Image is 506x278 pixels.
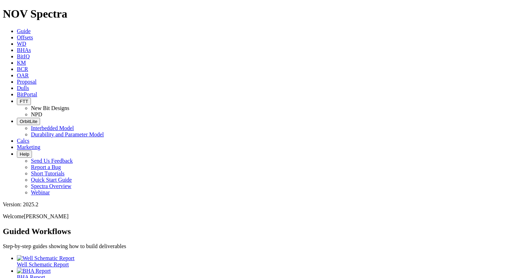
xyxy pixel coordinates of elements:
a: Proposal [17,79,37,85]
button: OrbitLite [17,118,40,125]
img: Well Schematic Report [17,255,74,261]
a: Marketing [17,144,40,150]
a: WD [17,41,26,47]
h2: Guided Workflows [3,227,503,236]
span: OrbitLite [20,119,37,124]
a: Well Schematic Report Well Schematic Report [17,255,503,267]
a: Send Us Feedback [31,158,73,164]
a: Dulls [17,85,29,91]
a: Spectra Overview [31,183,71,189]
a: BCR [17,66,28,72]
a: BitIQ [17,53,30,59]
a: OAR [17,72,29,78]
a: BitPortal [17,91,37,97]
a: New Bit Designs [31,105,69,111]
span: Well Schematic Report [17,261,69,267]
a: Calcs [17,138,30,144]
img: BHA Report [17,268,51,274]
a: Short Tutorials [31,170,65,176]
a: Offsets [17,34,33,40]
p: Welcome [3,213,503,220]
a: BHAs [17,47,31,53]
a: Quick Start Guide [31,177,72,183]
button: Help [17,150,32,158]
a: Report a Bug [31,164,61,170]
div: Version: 2025.2 [3,201,503,208]
span: Help [20,151,29,157]
a: Durability and Parameter Model [31,131,104,137]
a: Guide [17,28,31,34]
p: Step-by-step guides showing how to build deliverables [3,243,503,250]
h1: NOV Spectra [3,7,503,20]
a: NPD [31,111,42,117]
span: [PERSON_NAME] [24,213,69,219]
span: FTT [20,99,28,104]
a: Interbedded Model [31,125,74,131]
button: FTT [17,98,31,105]
a: KM [17,60,26,66]
a: Webinar [31,189,50,195]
